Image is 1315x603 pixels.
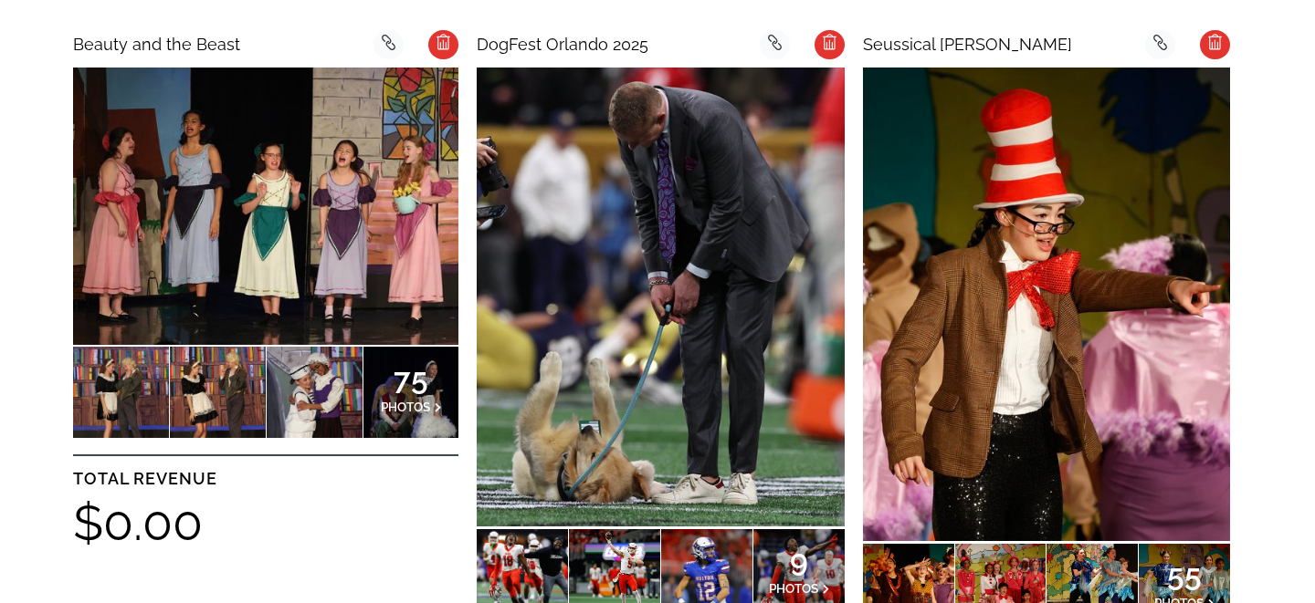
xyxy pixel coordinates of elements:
span: Seussical [PERSON_NAME] [863,35,1072,54]
span: PHOTOS [769,581,818,596]
img: 158211 [477,68,844,526]
p: TOTAL REVENUE [73,464,458,494]
img: 182105 [73,68,458,344]
span: 9 [769,555,829,566]
span: 75 [381,373,441,384]
span: DogFest Orlando 2025 [477,35,648,54]
span: PHOTOS [381,400,430,414]
span: Beauty and the Beast [73,35,240,54]
img: 79585 [863,68,1230,541]
h2: $0.00 [73,498,458,547]
a: Beauty and the Beast75PHOTOSTOTAL REVENUE$0.00 [73,30,458,547]
span: 55 [1154,569,1215,580]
